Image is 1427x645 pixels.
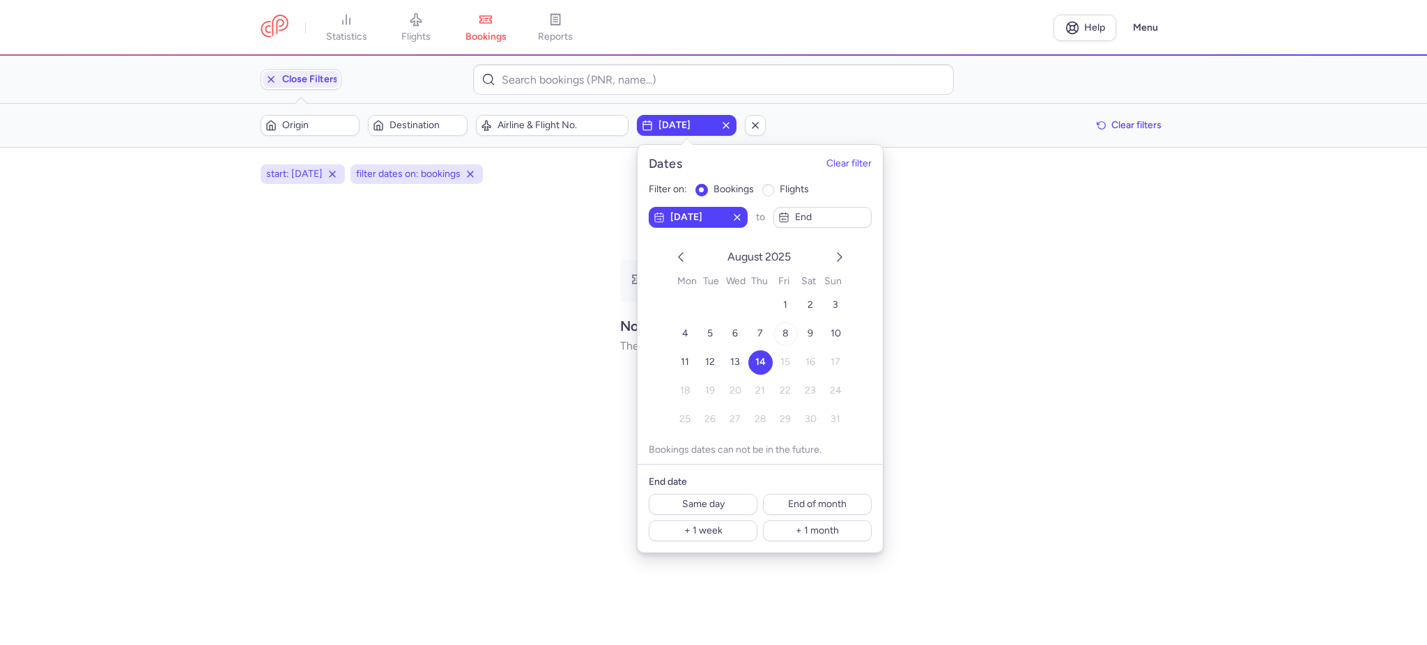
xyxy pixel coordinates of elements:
p: There aren't any results for that query. [620,340,808,352]
h6: End date [649,476,872,488]
span: Airline & Flight No. [497,120,624,131]
a: CitizenPlane red outlined logo [261,15,288,40]
a: statistics [311,13,381,43]
span: 17 [831,356,840,368]
button: 6 [723,322,748,346]
button: 9 [799,322,823,346]
span: Filter on: [649,184,687,195]
span: 2025 [765,250,793,263]
button: Origin [261,115,360,136]
button: Clear filters [1092,115,1166,136]
button: 24 [824,379,848,403]
a: reports [520,13,590,43]
button: 17 [824,350,848,375]
span: 25 [679,413,691,425]
button: Close filters [261,69,341,90]
button: 31 [824,407,848,432]
span: 4 [682,327,688,339]
button: 16 [799,350,823,375]
button: Clear filter [826,159,872,170]
button: 3 [824,293,848,318]
button: Destination [368,115,467,136]
span: Destination [389,120,462,131]
button: 5 [698,322,723,346]
button: 29 [773,407,798,432]
span: bookings [713,183,754,195]
button: + 1 week [649,520,757,541]
span: 31 [831,413,840,425]
button: 8 [773,322,798,346]
button: 1 [773,293,798,318]
button: 27 [723,407,748,432]
span: reports [538,31,573,43]
a: flights [381,13,451,43]
span: 3 [833,299,838,311]
button: Same day [649,494,757,515]
span: 28 [755,413,766,425]
button: 13 [723,350,748,375]
span: 13 [730,356,740,368]
span: 16 [805,356,815,368]
span: 8 [782,327,789,339]
a: bookings [451,13,520,43]
span: to [756,212,765,223]
button: 22 [773,379,798,403]
input: flights [762,184,775,196]
span: 27 [730,413,741,425]
span: 11 [681,356,689,368]
span: statistics [326,31,367,43]
span: 24 [830,384,842,396]
span: [DATE] [658,120,714,131]
button: 28 [748,407,773,432]
span: 26 [704,413,716,425]
button: Airline & Flight No. [476,115,629,136]
span: 15 [780,356,790,368]
span: 7 [757,327,763,339]
span: 30 [805,413,817,425]
span: 20 [730,384,741,396]
button: [DATE] [649,207,748,228]
button: 26 [698,407,723,432]
p: Bookings dates can not be in the future. [638,444,883,456]
strong: No bookings found [620,318,741,334]
span: 12 [705,356,715,368]
button: 15 [773,350,798,375]
button: + 1 month [763,520,872,541]
button: 21 [748,379,773,403]
button: 30 [799,407,823,432]
h5: Dates [649,156,682,172]
span: flights [780,183,809,195]
span: filter dates on: bookings [356,167,461,181]
button: 14 [748,350,773,375]
button: end [773,207,872,228]
button: 20 [723,379,748,403]
button: 10 [824,322,848,346]
span: start: [DATE] [266,167,323,181]
button: previous month [672,249,689,268]
span: 23 [805,384,816,396]
span: 2 [808,299,813,311]
span: 9 [808,327,813,339]
button: End of month [763,494,872,515]
span: 29 [780,413,791,425]
button: 2 [799,293,823,318]
button: [DATE] [637,115,736,136]
span: 19 [705,384,715,396]
span: flights [401,31,431,43]
span: August [727,250,765,263]
button: Menu [1125,15,1166,41]
span: 22 [780,384,791,396]
span: Origin [282,120,355,131]
span: 18 [680,384,691,396]
button: 11 [673,350,697,375]
button: 25 [673,407,697,432]
span: 10 [831,327,841,339]
button: 19 [698,379,723,403]
input: Search bookings (PNR, name...) [473,64,953,95]
button: 12 [698,350,723,375]
span: 1 [783,299,787,311]
a: Help [1054,15,1116,41]
span: bookings [465,31,507,43]
span: 14 [755,356,766,368]
span: Close filters [282,74,338,85]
